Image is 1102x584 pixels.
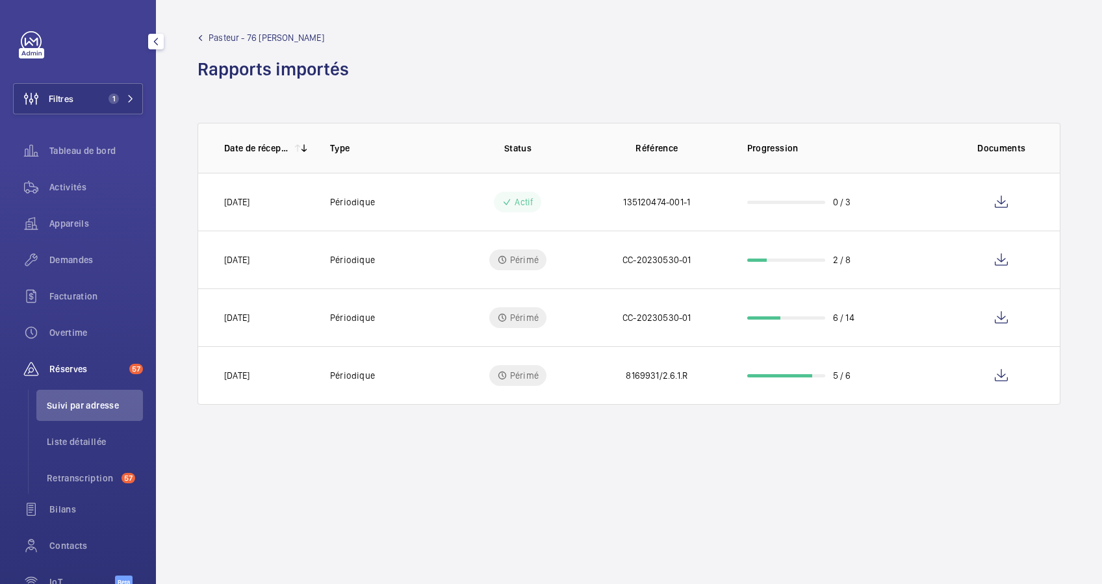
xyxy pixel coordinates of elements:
p: 6 / 14 [833,311,854,324]
p: Périodique [330,369,375,382]
p: 135120474-001-1 [623,196,690,209]
p: Périodique [330,196,375,209]
p: Périodique [330,253,375,266]
p: Périmé [510,311,539,324]
span: 57 [122,473,135,483]
p: CC-20230530-01 [622,311,691,324]
span: Activités [49,181,143,194]
p: CC-20230530-01 [622,253,691,266]
p: Documents [969,142,1034,155]
button: Filtres1 [13,83,143,114]
p: [DATE] [224,196,250,209]
p: 2 / 8 [833,253,851,266]
span: Filtres [49,92,73,105]
p: Périmé [510,253,539,266]
p: 0 / 3 [833,196,851,209]
span: Bilans [49,503,143,516]
p: Progression [747,142,949,155]
span: Facturation [49,290,143,303]
p: 8169931/2.6.1.R [626,369,687,382]
span: Liste détaillée [47,435,143,448]
span: Suivi par adresse [47,399,143,412]
span: Pasteur - 76 [PERSON_NAME] [209,31,324,44]
h1: Rapports importés [198,57,357,81]
span: Tableau de bord [49,144,143,157]
p: Actif [515,196,533,209]
p: [DATE] [224,369,250,382]
p: Référence [596,142,717,155]
p: Date de réception [224,142,290,155]
span: Overtime [49,326,143,339]
span: Appareils [49,217,143,230]
span: Demandes [49,253,143,266]
span: Contacts [49,539,143,552]
span: 1 [109,94,119,104]
span: Réserves [49,362,124,375]
span: 57 [129,364,143,374]
p: Type [330,142,448,155]
p: 5 / 6 [833,369,851,382]
p: Status [457,142,578,155]
p: [DATE] [224,253,250,266]
p: Périodique [330,311,375,324]
p: Périmé [510,369,539,382]
span: Retranscription [47,472,116,485]
p: [DATE] [224,311,250,324]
